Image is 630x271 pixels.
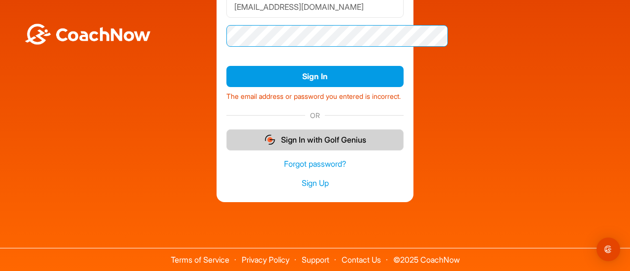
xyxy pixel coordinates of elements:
[242,255,289,265] a: Privacy Policy
[226,88,404,102] div: The email address or password you entered is incorrect.
[302,255,329,265] a: Support
[171,255,229,265] a: Terms of Service
[305,110,325,120] span: OR
[226,178,404,189] a: Sign Up
[226,158,404,170] a: Forgot password?
[24,24,152,45] img: BwLJSsUCoWCh5upNqxVrqldRgqLPVwmV24tXu5FoVAoFEpwwqQ3VIfuoInZCoVCoTD4vwADAC3ZFMkVEQFDAAAAAElFTkSuQmCC
[226,129,404,151] button: Sign In with Golf Genius
[388,248,465,264] span: © 2025 CoachNow
[226,66,404,87] button: Sign In
[597,238,620,261] div: Open Intercom Messenger
[342,255,381,265] a: Contact Us
[264,134,276,146] img: gg_logo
